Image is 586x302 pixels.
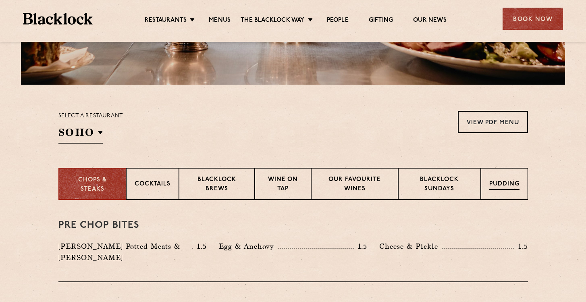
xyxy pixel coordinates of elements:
[58,241,193,263] p: [PERSON_NAME] Potted Meats & [PERSON_NAME]
[241,17,304,25] a: The Blacklock Way
[379,241,442,252] p: Cheese & Pickle
[327,17,349,25] a: People
[58,111,123,121] p: Select a restaurant
[219,241,278,252] p: Egg & Anchovy
[58,220,528,231] h3: Pre Chop Bites
[489,180,520,190] p: Pudding
[407,175,472,194] p: Blacklock Sundays
[23,13,93,25] img: BL_Textured_Logo-footer-cropped.svg
[67,176,118,194] p: Chops & Steaks
[145,17,187,25] a: Restaurants
[193,241,207,252] p: 1.5
[369,17,393,25] a: Gifting
[209,17,231,25] a: Menus
[135,180,170,190] p: Cocktails
[458,111,528,133] a: View PDF Menu
[503,8,563,30] div: Book Now
[263,175,303,194] p: Wine on Tap
[514,241,528,252] p: 1.5
[354,241,368,252] p: 1.5
[187,175,246,194] p: Blacklock Brews
[320,175,390,194] p: Our favourite wines
[58,125,103,144] h2: SOHO
[413,17,447,25] a: Our News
